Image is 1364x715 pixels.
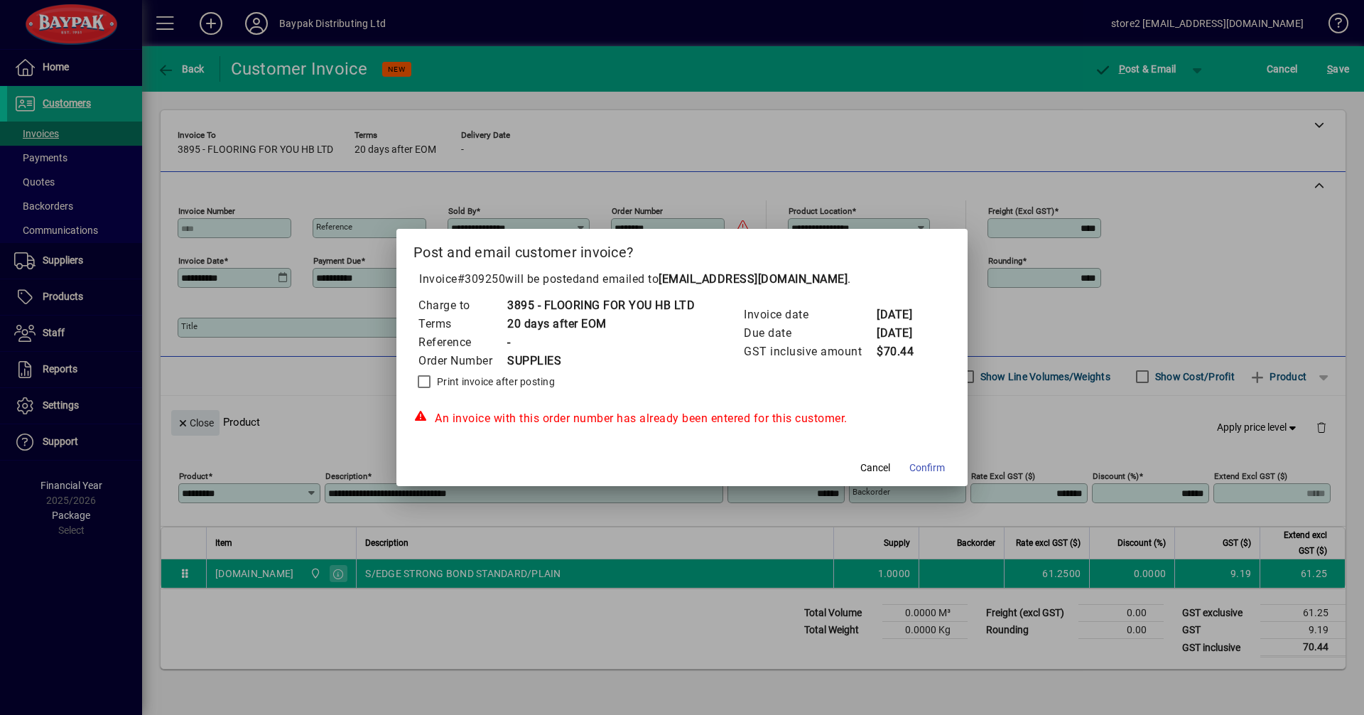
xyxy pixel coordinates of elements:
[418,352,507,370] td: Order Number
[904,455,951,480] button: Confirm
[413,271,951,288] p: Invoice will be posted .
[507,333,695,352] td: -
[876,343,933,361] td: $70.44
[507,296,695,315] td: 3895 - FLOORING FOR YOU HB LTD
[579,272,848,286] span: and emailed to
[860,461,890,475] span: Cancel
[852,455,898,480] button: Cancel
[743,306,876,324] td: Invoice date
[434,375,555,389] label: Print invoice after posting
[413,410,951,427] div: An invoice with this order number has already been entered for this customer.
[396,229,968,270] h2: Post and email customer invoice?
[418,296,507,315] td: Charge to
[659,272,848,286] b: [EMAIL_ADDRESS][DOMAIN_NAME]
[458,272,506,286] span: #309250
[876,324,933,343] td: [DATE]
[507,315,695,333] td: 20 days after EOM
[909,461,945,475] span: Confirm
[743,343,876,361] td: GST inclusive amount
[507,352,695,370] td: SUPPLIES
[418,333,507,352] td: Reference
[876,306,933,324] td: [DATE]
[418,315,507,333] td: Terms
[743,324,876,343] td: Due date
